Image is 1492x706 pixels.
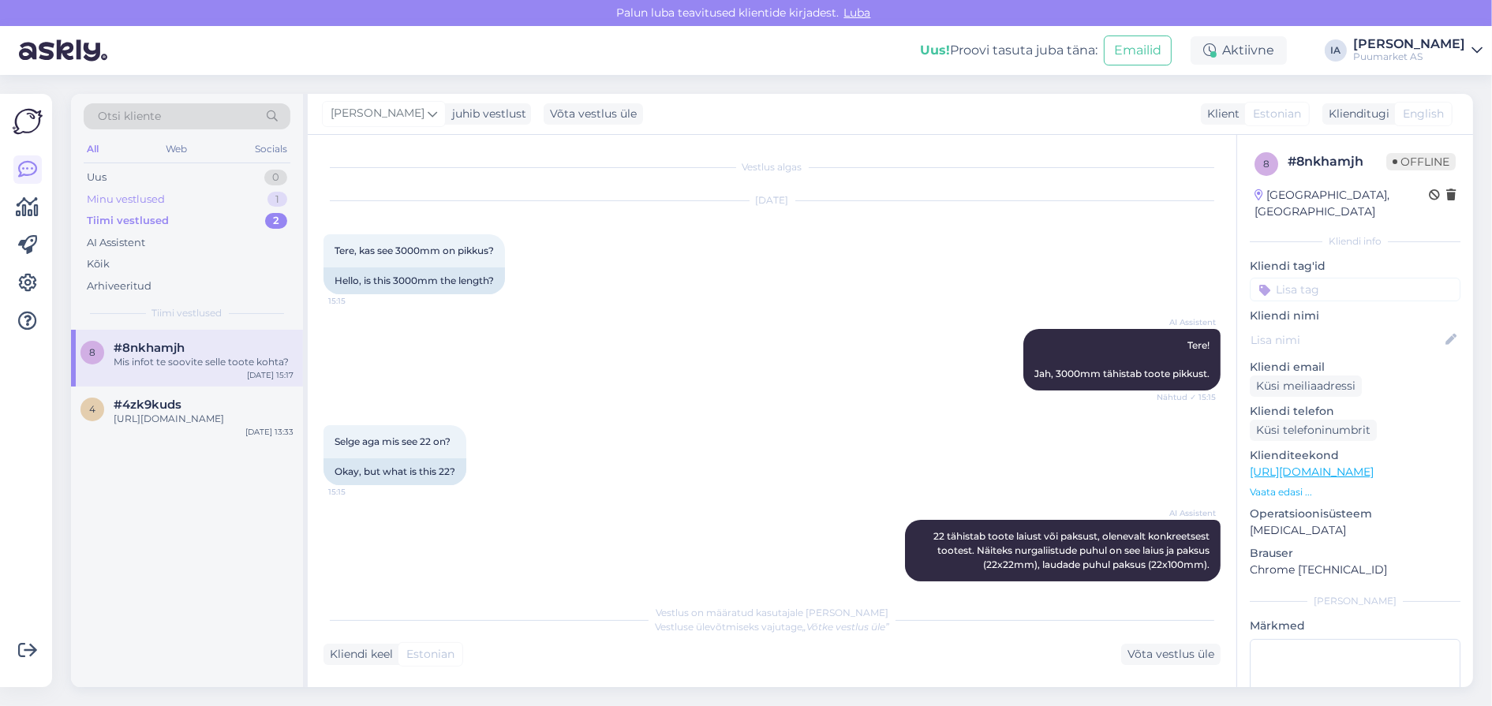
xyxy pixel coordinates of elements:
span: AI Assistent [1157,507,1216,519]
span: Tere, kas see 3000mm on pikkus? [335,245,494,256]
div: Võta vestlus üle [1121,644,1221,665]
div: Küsi meiliaadressi [1250,375,1362,397]
img: Askly Logo [13,106,43,136]
div: IA [1325,39,1347,62]
p: Märkmed [1250,618,1460,634]
b: Uus! [920,43,950,58]
div: [GEOGRAPHIC_DATA], [GEOGRAPHIC_DATA] [1255,187,1429,220]
span: Tiimi vestlused [152,306,222,320]
div: [DATE] 15:17 [247,369,294,381]
div: Proovi tasuta juba täna: [920,41,1097,60]
div: Kliendi info [1250,234,1460,248]
div: 1 [267,192,287,207]
p: Klienditeekond [1250,447,1460,464]
div: Okay, but what is this 22? [323,458,466,485]
span: Estonian [406,646,454,663]
div: Socials [252,139,290,159]
p: Vaata edasi ... [1250,485,1460,499]
div: Web [163,139,191,159]
span: Offline [1386,153,1456,170]
i: „Võtke vestlus üle” [802,621,889,633]
p: Kliendi nimi [1250,308,1460,324]
span: 4 [89,403,95,415]
span: 8 [89,346,95,358]
div: Klient [1201,106,1240,122]
p: Kliendi telefon [1250,403,1460,420]
span: Luba [839,6,876,20]
div: Küsi telefoninumbrit [1250,420,1377,441]
p: Kliendi tag'id [1250,258,1460,275]
div: Klienditugi [1322,106,1389,122]
span: 15:15 [328,486,387,498]
div: Kõik [87,256,110,272]
p: Kliendi email [1250,359,1460,375]
div: 0 [264,170,287,185]
span: Nähtud ✓ 15:15 [1157,391,1216,403]
span: Vestlus on määratud kasutajale [PERSON_NAME] [656,607,888,618]
input: Lisa nimi [1251,331,1442,349]
div: [PERSON_NAME] [1250,594,1460,608]
div: [DATE] 13:33 [245,426,294,438]
span: Selge aga mis see 22 on? [335,435,451,447]
span: Otsi kliente [98,108,161,125]
p: [MEDICAL_DATA] [1250,522,1460,539]
div: [DATE] [323,193,1221,207]
div: Hello, is this 3000mm the length? [323,267,505,294]
button: Emailid [1104,35,1172,65]
div: Aktiivne [1191,36,1287,65]
span: English [1403,106,1444,122]
div: [PERSON_NAME] [1353,38,1465,50]
span: 8 [1263,158,1270,170]
div: Võta vestlus üle [544,103,643,125]
div: Kliendi keel [323,646,393,663]
input: Lisa tag [1250,278,1460,301]
div: [URL][DOMAIN_NAME] [114,412,294,426]
div: 2 [265,213,287,229]
div: Vestlus algas [323,160,1221,174]
div: # 8nkhamjh [1288,152,1386,171]
a: [URL][DOMAIN_NAME] [1250,465,1374,479]
div: Minu vestlused [87,192,165,207]
span: Vestluse ülevõtmiseks vajutage [655,621,889,633]
div: Uus [87,170,107,185]
div: Mis infot te soovite selle toote kohta? [114,355,294,369]
span: AI Assistent [1157,316,1216,328]
p: Operatsioonisüsteem [1250,506,1460,522]
p: Brauser [1250,545,1460,562]
a: [PERSON_NAME]Puumarket AS [1353,38,1483,63]
span: 15:15 [328,295,387,307]
span: [PERSON_NAME] [331,105,424,122]
div: Puumarket AS [1353,50,1465,63]
p: Chrome [TECHNICAL_ID] [1250,562,1460,578]
div: juhib vestlust [446,106,526,122]
span: 22 tähistab toote laiust või paksust, olenevalt konkreetsest tootest. Näiteks nurgaliistude puhul... [933,530,1212,570]
div: All [84,139,102,159]
div: Tiimi vestlused [87,213,169,229]
div: Arhiveeritud [87,278,151,294]
div: AI Assistent [87,235,145,251]
span: #4zk9kuds [114,398,181,412]
span: #8nkhamjh [114,341,185,355]
span: Estonian [1253,106,1301,122]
